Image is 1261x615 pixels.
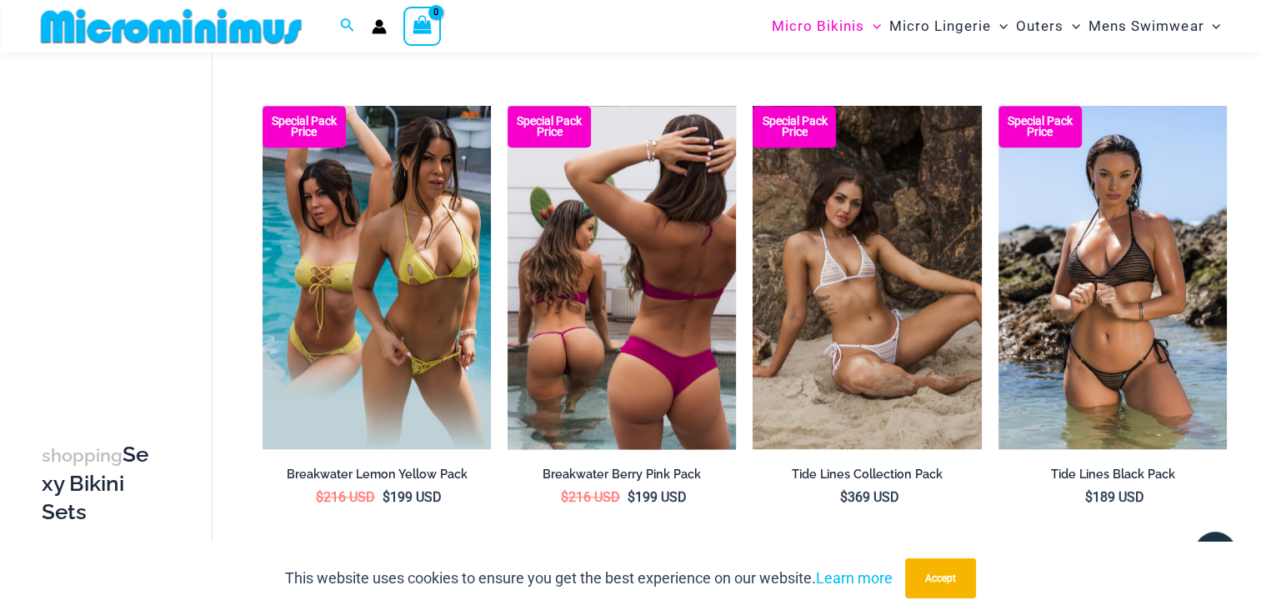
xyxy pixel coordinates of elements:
span: Menu Toggle [864,5,881,47]
span: $ [1085,489,1093,505]
p: This website uses cookies to ensure you get the best experience on our website. [285,566,893,591]
span: Menu Toggle [1203,5,1220,47]
h2: Tide Lines Black Pack [998,467,1227,482]
span: Menu Toggle [1063,5,1080,47]
span: $ [628,489,635,505]
a: Breakwater Berry Pink Pack [508,467,736,488]
a: Tide Lines Black 350 Halter Top 470 Thong 04 Tide Lines Black 350 Halter Top 470 Thong 03Tide Lin... [998,106,1227,448]
span: Menu Toggle [991,5,1008,47]
a: Breakwater Berry Pink Bikini Pack Breakwater Berry Pink Bikini Pack 2Breakwater Berry Pink Bikini... [508,106,736,448]
span: $ [316,489,323,505]
bdi: 216 USD [316,489,375,505]
a: Tide Lines Collection Pack [753,467,981,488]
span: shopping [42,445,123,466]
b: Special Pack Price [753,116,836,137]
h2: Tide Lines Collection Pack [753,467,981,482]
a: Learn more [816,569,893,587]
bdi: 199 USD [628,489,687,505]
button: Accept [905,558,976,598]
span: Micro Lingerie [889,5,991,47]
img: Tide Lines White 308 Tri Top 470 Thong 07 [753,106,981,448]
b: Special Pack Price [263,116,346,137]
img: MM SHOP LOGO FLAT [34,7,308,45]
a: Breakwater Lemon Yellow Pack [263,467,491,488]
a: Account icon link [372,19,387,34]
span: $ [561,489,568,505]
a: Search icon link [340,16,355,37]
nav: Site Navigation [765,2,1228,50]
img: Breakwater Lemon Yellow Bikini Pack [263,106,491,448]
span: Outers [1016,5,1063,47]
bdi: 369 USD [840,489,899,505]
iframe: TrustedSite Certified [42,56,192,389]
a: Micro LingerieMenu ToggleMenu Toggle [885,5,1012,47]
a: Mens SwimwearMenu ToggleMenu Toggle [1084,5,1224,47]
span: Mens Swimwear [1088,5,1203,47]
h2: Breakwater Lemon Yellow Pack [263,467,491,482]
a: Micro BikinisMenu ToggleMenu Toggle [768,5,885,47]
span: $ [840,489,848,505]
a: Tide Lines Black Pack [998,467,1227,488]
bdi: 216 USD [561,489,620,505]
a: Tide Lines White 308 Tri Top 470 Thong 07 Tide Lines Black 308 Tri Top 480 Micro 01Tide Lines Bla... [753,106,981,448]
span: Micro Bikinis [772,5,864,47]
a: Breakwater Lemon Yellow Bikini Pack Breakwater Lemon Yellow Bikini Pack 2Breakwater Lemon Yellow ... [263,106,491,448]
bdi: 189 USD [1085,489,1144,505]
b: Special Pack Price [508,116,591,137]
h3: Sexy Bikini Sets [42,441,153,526]
img: Breakwater Berry Pink Bikini Pack 2 [508,106,736,448]
span: $ [383,489,390,505]
img: Tide Lines Black 350 Halter Top 470 Thong 04 [998,106,1227,448]
bdi: 199 USD [383,489,442,505]
b: Special Pack Price [998,116,1082,137]
h2: Breakwater Berry Pink Pack [508,467,736,482]
a: View Shopping Cart, empty [403,7,442,45]
a: OutersMenu ToggleMenu Toggle [1012,5,1084,47]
